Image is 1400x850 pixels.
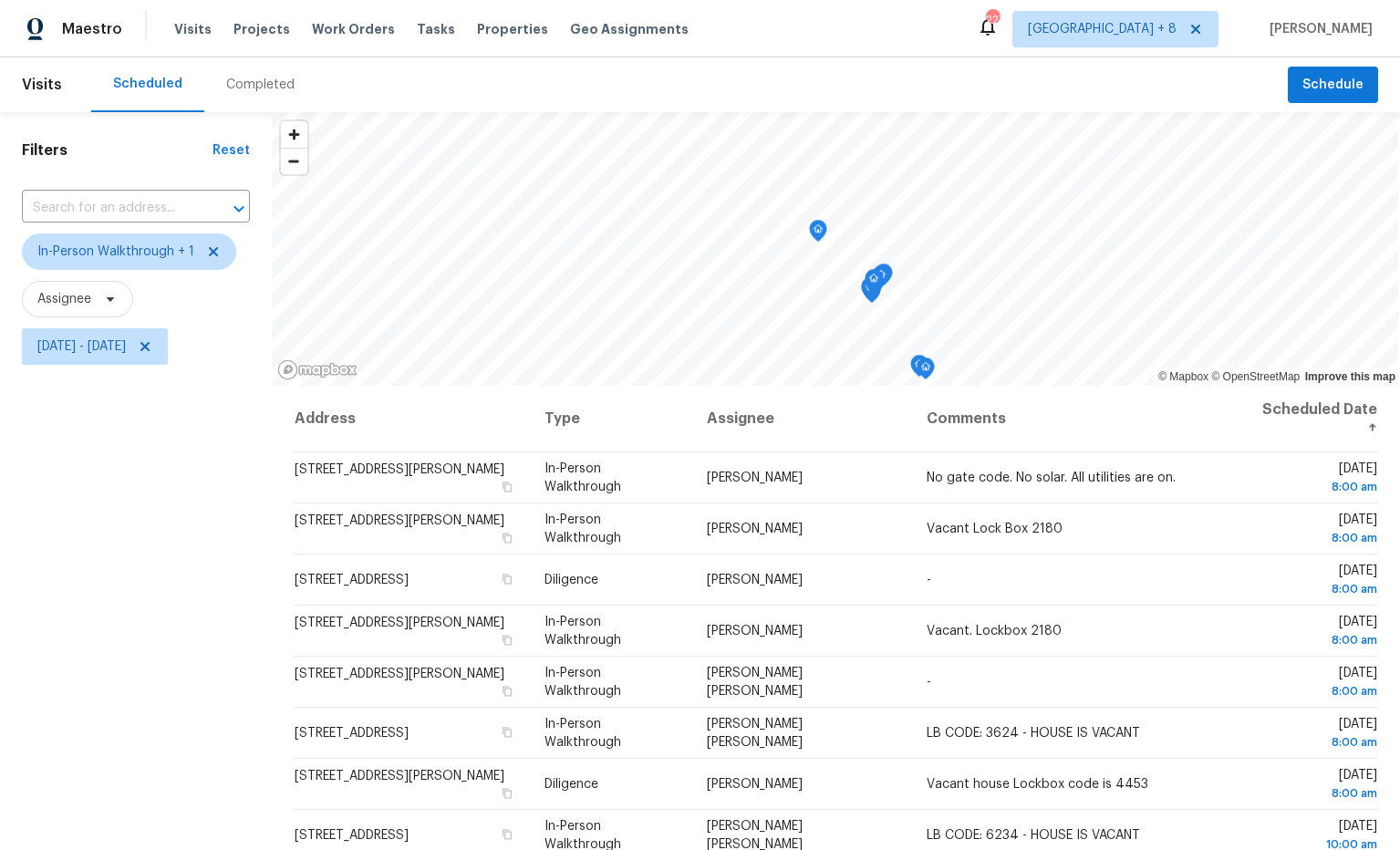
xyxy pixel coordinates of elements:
[1302,74,1364,97] span: Schedule
[1305,370,1395,383] a: Improve this map
[22,194,199,223] input: Search for an address...
[707,718,803,749] span: [PERSON_NAME] [PERSON_NAME]
[499,632,515,648] button: Copy Address
[927,727,1140,740] span: LB CODE: 3624 - HOUSE IS VACANT
[927,676,931,689] span: -
[544,462,621,493] span: In-Person Walkthrough
[1158,370,1208,383] a: Mapbox
[477,20,548,38] span: Properties
[544,718,621,749] span: In-Person Walkthrough
[707,574,803,586] span: [PERSON_NAME]
[499,826,515,843] button: Copy Address
[277,359,358,380] a: Mapbox homepage
[295,574,409,586] span: [STREET_ADDRESS]
[295,770,504,783] span: [STREET_ADDRESS][PERSON_NAME]
[1252,580,1377,598] div: 8:00 am
[1252,784,1377,803] div: 8:00 am
[927,472,1176,484] span: No gate code. No solar. All utilities are on.
[986,11,999,29] div: 227
[499,571,515,587] button: Copy Address
[927,523,1063,535] span: Vacant Lock Box 2180
[1252,631,1377,649] div: 8:00 am
[866,270,884,298] div: Map marker
[1262,20,1373,38] span: [PERSON_NAME]
[544,667,621,698] span: In-Person Walkthrough
[927,829,1140,842] span: LB CODE: 6234 - HOUSE IS VACANT
[499,530,515,546] button: Copy Address
[1288,67,1378,104] button: Schedule
[927,574,931,586] span: -
[544,778,598,791] span: Diligence
[707,625,803,637] span: [PERSON_NAME]
[499,479,515,495] button: Copy Address
[417,23,455,36] span: Tasks
[1252,769,1377,803] span: [DATE]
[707,778,803,791] span: [PERSON_NAME]
[1252,682,1377,700] div: 8:00 am
[707,472,803,484] span: [PERSON_NAME]
[1252,478,1377,496] div: 8:00 am
[917,358,935,386] div: Map marker
[213,141,250,160] div: Reset
[272,112,1398,386] canvas: Map
[1252,718,1377,752] span: [DATE]
[1238,386,1378,452] th: Scheduled Date ↑
[226,196,252,222] button: Open
[692,386,912,452] th: Assignee
[37,290,91,308] span: Assignee
[1252,667,1377,700] span: [DATE]
[707,667,803,698] span: [PERSON_NAME] [PERSON_NAME]
[281,149,307,174] span: Zoom out
[312,20,395,38] span: Work Orders
[1252,529,1377,547] div: 8:00 am
[707,523,803,535] span: [PERSON_NAME]
[295,829,409,842] span: [STREET_ADDRESS]
[927,778,1148,791] span: Vacant house Lockbox code is 4453
[37,337,126,356] span: [DATE] - [DATE]
[174,20,212,38] span: Visits
[544,574,598,586] span: Diligence
[872,265,890,294] div: Map marker
[113,75,182,93] div: Scheduled
[927,625,1062,637] span: Vacant. Lockbox 2180
[226,76,295,94] div: Completed
[295,668,504,680] span: [STREET_ADDRESS][PERSON_NAME]
[809,220,827,248] div: Map marker
[875,264,893,292] div: Map marker
[1211,370,1300,383] a: OpenStreetMap
[295,463,504,476] span: [STREET_ADDRESS][PERSON_NAME]
[499,785,515,802] button: Copy Address
[62,20,122,38] span: Maestro
[1252,462,1377,496] span: [DATE]
[294,386,530,452] th: Address
[910,355,928,383] div: Map marker
[544,616,621,647] span: In-Person Walkthrough
[912,386,1238,452] th: Comments
[499,724,515,741] button: Copy Address
[295,514,504,527] span: [STREET_ADDRESS][PERSON_NAME]
[22,141,213,160] h1: Filters
[1028,20,1177,38] span: [GEOGRAPHIC_DATA] + 8
[570,20,689,38] span: Geo Assignments
[861,277,879,306] div: Map marker
[865,269,883,297] div: Map marker
[1252,733,1377,752] div: 8:00 am
[1252,565,1377,598] span: [DATE]
[530,386,693,452] th: Type
[295,617,504,629] span: [STREET_ADDRESS][PERSON_NAME]
[544,513,621,544] span: In-Person Walkthrough
[499,683,515,700] button: Copy Address
[1252,616,1377,649] span: [DATE]
[281,121,307,148] button: Zoom in
[281,148,307,174] button: Zoom out
[233,20,290,38] span: Projects
[22,65,62,105] span: Visits
[295,727,409,740] span: [STREET_ADDRESS]
[1252,513,1377,547] span: [DATE]
[864,275,882,304] div: Map marker
[37,243,194,261] span: In-Person Walkthrough + 1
